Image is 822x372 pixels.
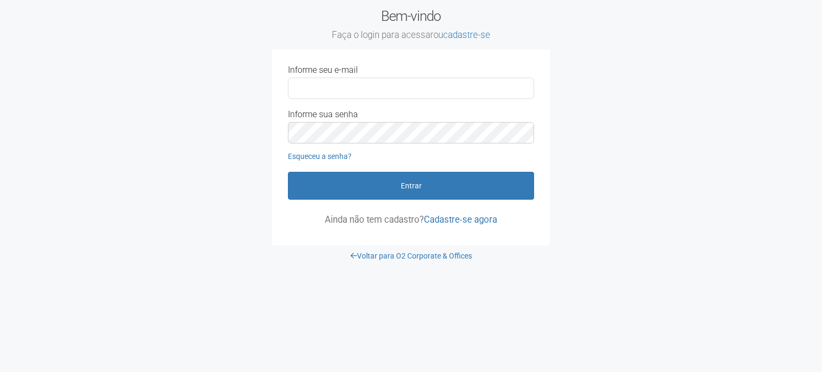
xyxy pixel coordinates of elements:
button: Entrar [288,172,534,200]
label: Informe sua senha [288,110,358,119]
a: Voltar para O2 Corporate & Offices [351,252,472,260]
p: Ainda não tem cadastro? [288,215,534,224]
label: Informe seu e-mail [288,65,358,75]
span: ou [433,29,490,40]
a: Esqueceu a senha? [288,152,352,161]
small: Faça o login para acessar [272,29,550,41]
a: Cadastre-se agora [424,214,497,225]
h2: Bem-vindo [272,8,550,41]
a: cadastre-se [443,29,490,40]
